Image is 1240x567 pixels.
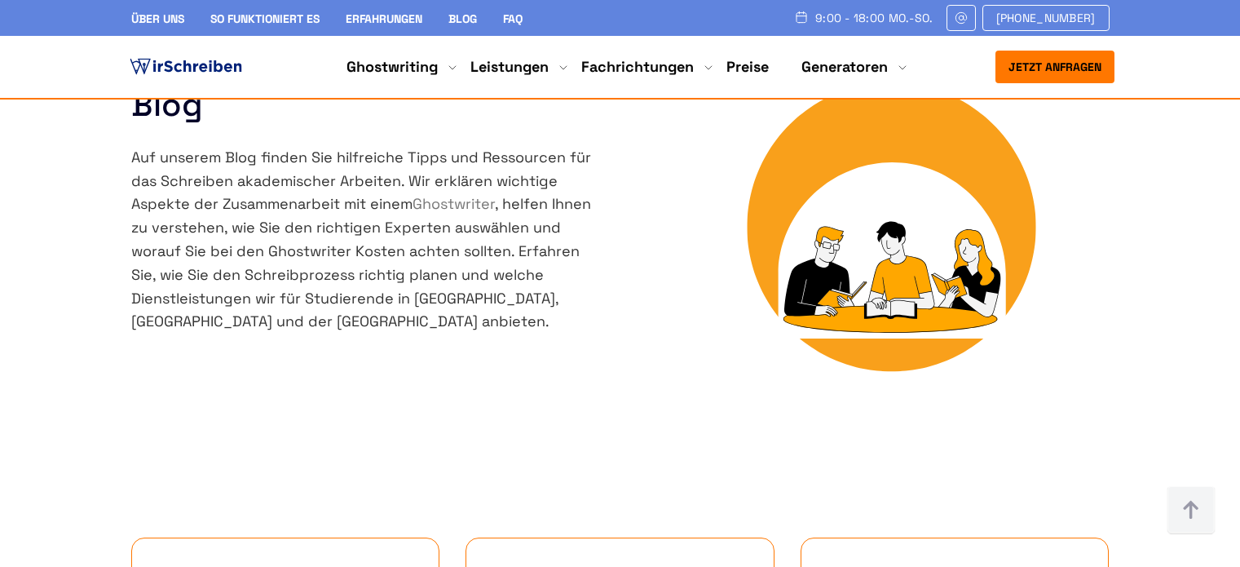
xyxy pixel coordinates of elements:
[346,11,422,26] a: Erfahrungen
[726,57,769,76] a: Preise
[131,89,604,122] h1: Blog
[982,5,1110,31] a: [PHONE_NUMBER]
[131,146,604,334] div: Auf unserem Blog finden Sie hilfreiche Tipps und Ressourcen für das Schreiben akademischer Arbeit...
[581,57,694,77] a: Fachrichtungen
[503,11,523,26] a: FAQ
[995,51,1114,83] button: Jetzt anfragen
[413,194,495,213] a: Ghostwriter
[702,41,1110,449] img: Blog
[1167,486,1216,535] img: button top
[996,11,1096,24] span: [PHONE_NUMBER]
[131,11,184,26] a: Über uns
[448,11,477,26] a: Blog
[954,11,969,24] img: Email
[126,55,245,79] img: logo ghostwriter-österreich
[794,11,809,24] img: Schedule
[470,57,549,77] a: Leistungen
[346,57,438,77] a: Ghostwriting
[210,11,320,26] a: So funktioniert es
[801,57,888,77] a: Generatoren
[815,11,933,24] span: 9:00 - 18:00 Mo.-So.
